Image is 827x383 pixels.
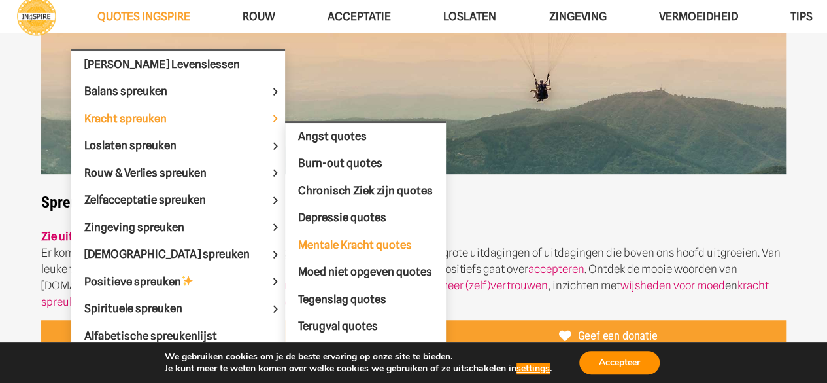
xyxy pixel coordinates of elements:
[298,293,386,306] span: Tegenslag quotes
[620,279,725,292] a: wijsheden voor moed
[298,184,433,197] span: Chronisch Ziek zijn quotes
[438,279,548,292] a: meer (zelf)vertrouwen
[265,268,285,295] span: Positieve spreuken ✨ Menu
[577,329,657,344] span: Geef een donatie
[97,10,190,23] span: QUOTES INGSPIRE
[71,323,285,350] a: Alfabetische spreukenlijst
[71,105,285,133] a: Kracht spreukenKracht spreuken Menu
[71,214,285,242] a: Zingeving spreukenZingeving spreuken Menu
[71,160,285,187] a: Rouw & Verlies spreukenRouw & Verlies spreuken Menu
[71,78,285,105] a: Balans spreukenBalans spreuken Menu
[298,130,367,143] span: Angst quotes
[71,241,285,268] a: [DEMOGRAPHIC_DATA] spreukenMooiste spreuken Menu
[265,132,285,159] span: Loslaten spreuken Menu
[285,177,446,205] a: Chronisch Ziek zijn quotes
[298,265,432,278] span: Moed niet opgeven quotes
[84,302,205,315] span: Spirituele spreuken
[41,228,786,310] p: Er komen voortdurend voortdurend nieuwe uitdagingen op ons pad, van kleine tot grote uitdagingen ...
[165,351,552,363] p: We gebruiken cookies om je de beste ervaring op onze site te bieden.
[516,363,550,374] button: settings
[84,112,189,125] span: Kracht spreuken
[285,150,446,177] a: Burn-out quotes
[430,320,786,352] a: Geef een donatie
[71,187,285,214] a: Zelfacceptatie spreukenZelfacceptatie spreuken Menu
[298,156,382,170] span: Burn-out quotes
[549,10,606,23] span: Zingeving
[84,139,199,152] span: Loslaten spreuken
[658,10,737,23] span: VERMOEIDHEID
[84,275,216,288] span: Positieve spreuken
[84,247,272,261] span: [DEMOGRAPHIC_DATA] spreuken
[71,295,285,323] a: Spirituele spreukenSpirituele spreuken Menu
[285,340,446,368] a: Vastzitten quotes
[265,214,285,241] span: Zingeving spreuken Menu
[265,105,285,132] span: Kracht spreuken Menu
[71,51,285,79] a: [PERSON_NAME] Levenslessen
[285,204,446,232] a: Depressie quotes
[285,232,446,259] a: Mentale Kracht quotes
[265,187,285,213] span: Zelfacceptatie spreuken Menu
[84,58,240,71] span: [PERSON_NAME] Levenslessen
[84,84,190,98] span: Balans spreuken
[265,295,285,322] span: Spirituele spreuken Menu
[265,160,285,187] span: Rouw & Verlies spreuken Menu
[265,241,285,268] span: Mooiste spreuken Menu
[41,320,397,352] a: Ontvang Zingeving in je mailbox
[84,166,229,179] span: Rouw & Verlies spreuken
[182,275,193,286] img: ✨
[285,259,446,286] a: Moed niet opgeven quotes
[71,268,285,296] a: Positieve spreuken✨Positieve spreuken ✨ Menu
[71,132,285,160] a: Loslaten spreukenLoslaten spreuken Menu
[285,123,446,151] a: Angst quotes
[528,263,584,276] a: accepteren
[443,10,496,23] span: Loslaten
[243,10,275,23] span: ROUW
[298,211,386,224] span: Depressie quotes
[328,10,391,23] span: Acceptatie
[165,363,552,374] p: Je kunt meer te weten komen over welke cookies we gebruiken of ze uitschakelen in .
[579,351,660,374] button: Accepteer
[790,10,812,23] span: TIPS
[298,238,412,251] span: Mentale Kracht quotes
[298,319,378,333] span: Terugval quotes
[265,78,285,105] span: Balans spreuken Menu
[84,221,207,234] span: Zingeving spreuken
[285,313,446,340] a: Terugval quotes
[84,193,228,206] span: Zelfacceptatie spreuken
[84,329,217,342] span: Alfabetische spreukenlijst
[285,286,446,314] a: Tegenslag quotes
[41,230,179,243] a: Zie uitdagingen als kansen!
